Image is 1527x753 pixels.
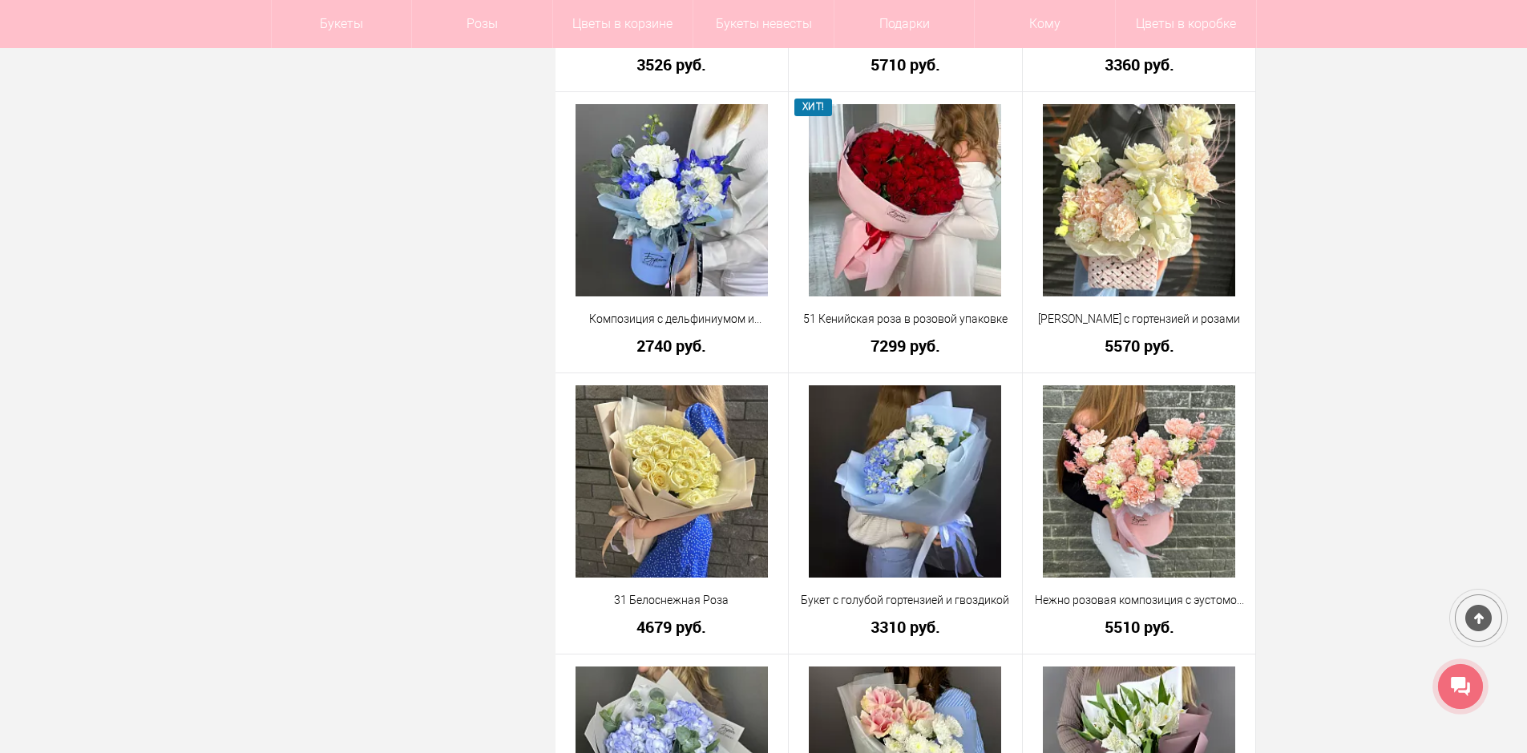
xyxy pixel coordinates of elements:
a: 5510 руб. [1033,618,1246,635]
a: 3310 руб. [799,618,1012,635]
a: 7299 руб. [799,337,1012,354]
a: 51 Кенийская роза в розовой упаковке [799,311,1012,328]
a: Букет с голубой гортензией и гвоздикой [799,592,1012,609]
a: 4679 руб. [566,618,778,635]
a: 5710 руб. [799,56,1012,73]
img: 31 Белоснежная Роза [576,385,768,578]
img: 51 Кенийская роза в розовой упаковке [809,104,1001,296]
a: 31 Белоснежная Роза [566,592,778,609]
span: ХИТ! [794,99,832,115]
a: Нежно розовая композиция с эустомой и гвоздикой [1033,592,1246,609]
a: 3526 руб. [566,56,778,73]
a: 5570 руб. [1033,337,1246,354]
img: Нежно розовая композиция с эустомой и гвоздикой [1043,385,1235,578]
a: 3360 руб. [1033,56,1246,73]
img: Корзина с гортензией и розами [1043,104,1235,296]
a: [PERSON_NAME] с гортензией и розами [1033,311,1246,328]
img: Букет с голубой гортензией и гвоздикой [809,385,1001,578]
img: Композиция с дельфиниумом и гвоздикой [576,104,768,296]
a: 2740 руб. [566,337,778,354]
a: Композиция с дельфиниумом и гвоздикой [566,311,778,328]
